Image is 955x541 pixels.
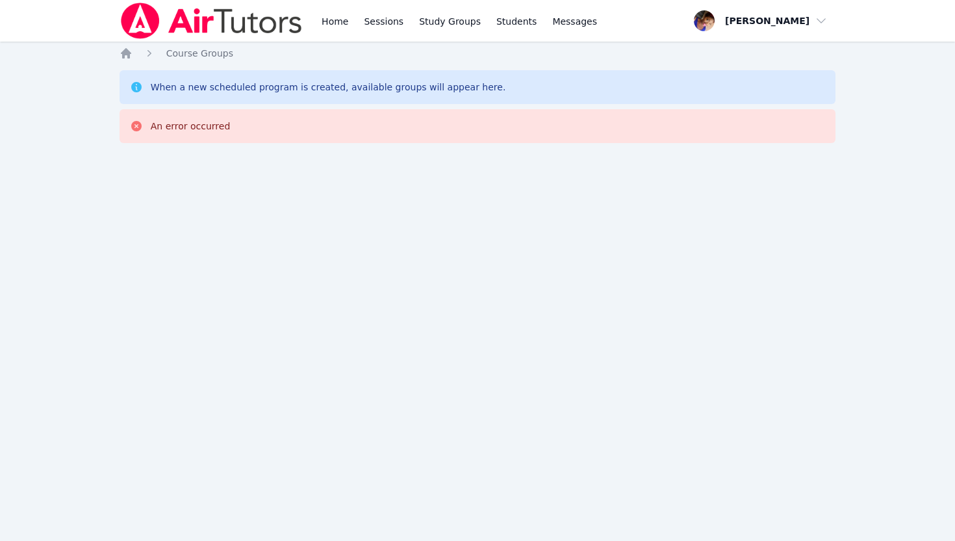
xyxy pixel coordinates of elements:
span: Messages [552,15,597,28]
div: When a new scheduled program is created, available groups will appear here. [151,81,506,94]
span: Course Groups [166,48,233,59]
div: An error occurred [151,120,231,133]
img: Air Tutors [120,3,303,39]
nav: Breadcrumb [120,47,836,60]
a: Course Groups [166,47,233,60]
